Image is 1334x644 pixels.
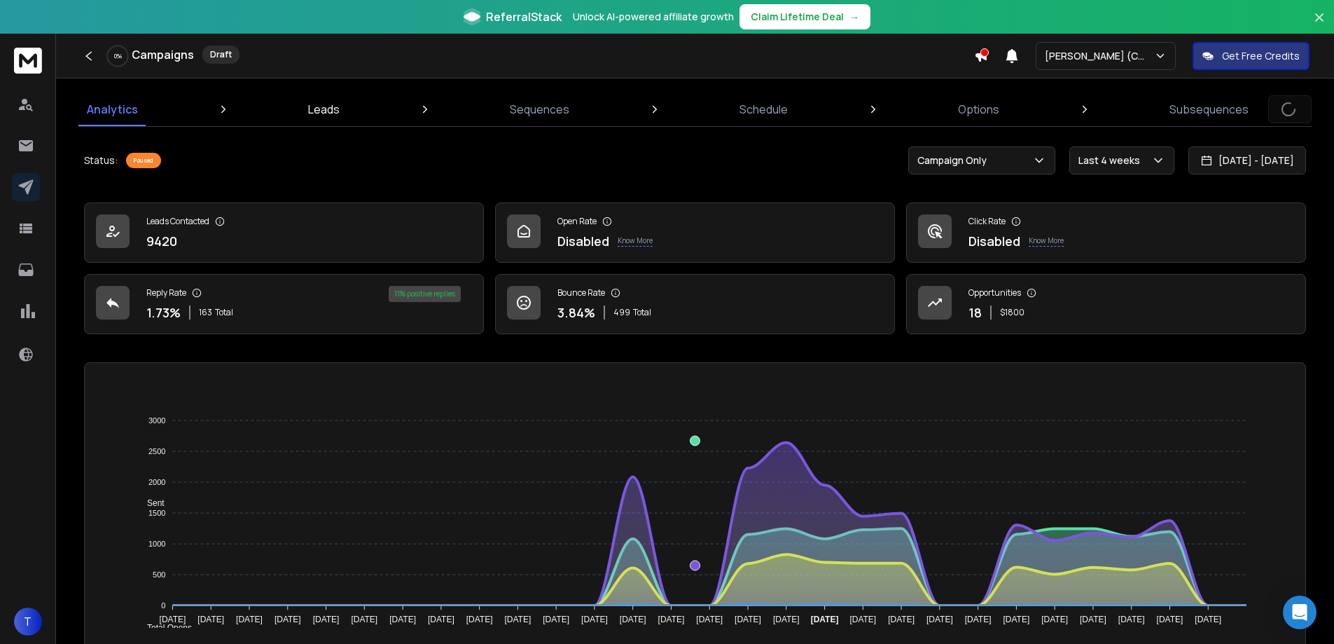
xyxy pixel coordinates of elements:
p: Know More [618,235,653,247]
tspan: 0 [161,601,165,610]
tspan: [DATE] [313,615,340,624]
p: Disabled [557,231,609,251]
tspan: [DATE] [773,615,800,624]
a: Leads Contacted9420 [84,203,484,263]
p: 1.73 % [146,303,181,322]
p: 18 [968,303,982,322]
tspan: [DATE] [620,615,646,624]
a: Reply Rate1.73%163Total11% positive replies [84,274,484,334]
p: Options [958,101,999,118]
p: Click Rate [968,216,1006,227]
tspan: [DATE] [581,615,608,624]
p: Bounce Rate [557,287,605,299]
tspan: 3000 [148,416,165,425]
tspan: [DATE] [888,615,915,624]
p: Campaign Only [917,153,992,167]
span: Sent [137,498,165,508]
tspan: 1500 [148,509,165,517]
p: Analytics [87,101,138,118]
p: $ 1800 [1000,307,1024,318]
tspan: 2000 [148,478,165,486]
tspan: [DATE] [389,615,416,624]
p: Status: [84,153,118,167]
p: Get Free Credits [1222,49,1300,63]
a: Leads [300,93,348,126]
h1: Campaigns [132,46,194,63]
span: 499 [613,307,630,318]
p: Unlock AI-powered affiliate growth [573,10,734,24]
a: Analytics [78,93,146,126]
tspan: [DATE] [1195,615,1221,624]
p: Open Rate [557,216,597,227]
button: T [14,608,42,636]
span: 163 [199,307,212,318]
a: Sequences [501,93,578,126]
tspan: [DATE] [1041,615,1068,624]
span: ReferralStack [486,8,562,25]
tspan: [DATE] [658,615,685,624]
tspan: [DATE] [849,615,876,624]
button: [DATE] - [DATE] [1188,146,1306,174]
a: Open RateDisabledKnow More [495,203,895,263]
div: 11 % positive replies [389,286,461,302]
tspan: 1000 [148,540,165,548]
p: Disabled [968,231,1020,251]
p: Leads [308,101,340,118]
tspan: [DATE] [504,615,531,624]
p: Opportunities [968,287,1021,299]
span: Total [633,307,651,318]
tspan: [DATE] [926,615,953,624]
tspan: [DATE] [428,615,454,624]
p: Reply Rate [146,287,186,299]
div: Open Intercom Messenger [1283,596,1316,629]
button: Get Free Credits [1193,42,1309,70]
tspan: [DATE] [351,615,377,624]
tspan: [DATE] [466,615,493,624]
tspan: [DATE] [275,615,301,624]
tspan: 2500 [148,447,165,455]
a: Bounce Rate3.84%499Total [495,274,895,334]
a: Schedule [731,93,796,126]
tspan: [DATE] [965,615,992,624]
tspan: [DATE] [236,615,263,624]
span: → [849,10,859,24]
p: 0 % [114,52,122,60]
span: Total [215,307,233,318]
div: Paused [126,153,161,168]
p: Leads Contacted [146,216,209,227]
div: Draft [202,46,239,64]
p: Sequences [510,101,569,118]
tspan: [DATE] [197,615,224,624]
tspan: [DATE] [160,615,186,624]
button: Close banner [1310,8,1328,42]
tspan: [DATE] [1080,615,1106,624]
tspan: [DATE] [811,615,839,624]
p: Last 4 weeks [1078,153,1146,167]
p: Schedule [739,101,788,118]
span: Total Opens [137,623,192,633]
p: 9420 [146,231,177,251]
tspan: [DATE] [696,615,723,624]
a: Options [950,93,1008,126]
p: 3.84 % [557,303,595,322]
a: Click RateDisabledKnow More [906,203,1306,263]
a: Opportunities18$1800 [906,274,1306,334]
tspan: [DATE] [1003,615,1030,624]
tspan: [DATE] [543,615,569,624]
tspan: [DATE] [1157,615,1183,624]
tspan: 500 [153,570,165,579]
p: Know More [1029,235,1064,247]
button: Claim Lifetime Deal→ [739,4,870,29]
p: [PERSON_NAME] (Cold) [1045,49,1154,63]
tspan: [DATE] [1118,615,1145,624]
tspan: [DATE] [735,615,761,624]
a: Subsequences [1161,93,1257,126]
p: Subsequences [1169,101,1249,118]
